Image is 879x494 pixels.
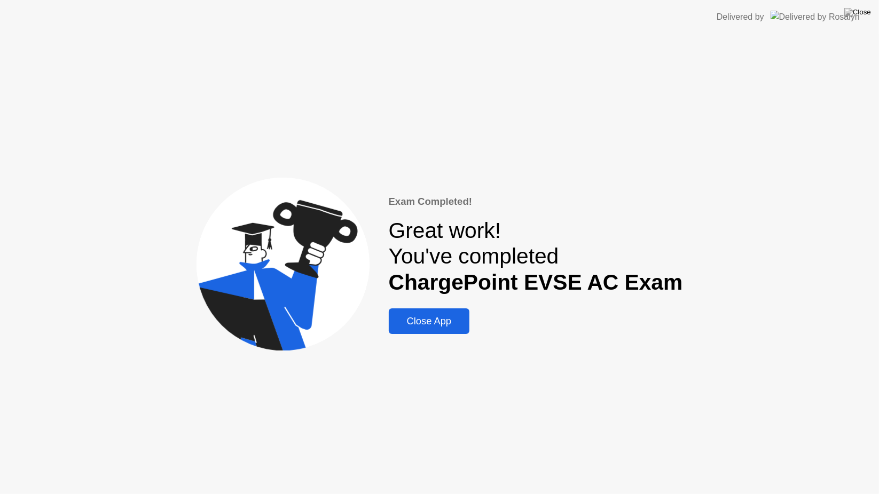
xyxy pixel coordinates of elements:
[844,8,871,17] img: Close
[717,11,764,23] div: Delivered by
[389,194,683,209] div: Exam Completed!
[389,270,683,294] b: ChargePoint EVSE AC Exam
[392,315,467,327] div: Close App
[771,11,860,23] img: Delivered by Rosalyn
[389,218,683,296] div: Great work! You've completed
[389,308,470,334] button: Close App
